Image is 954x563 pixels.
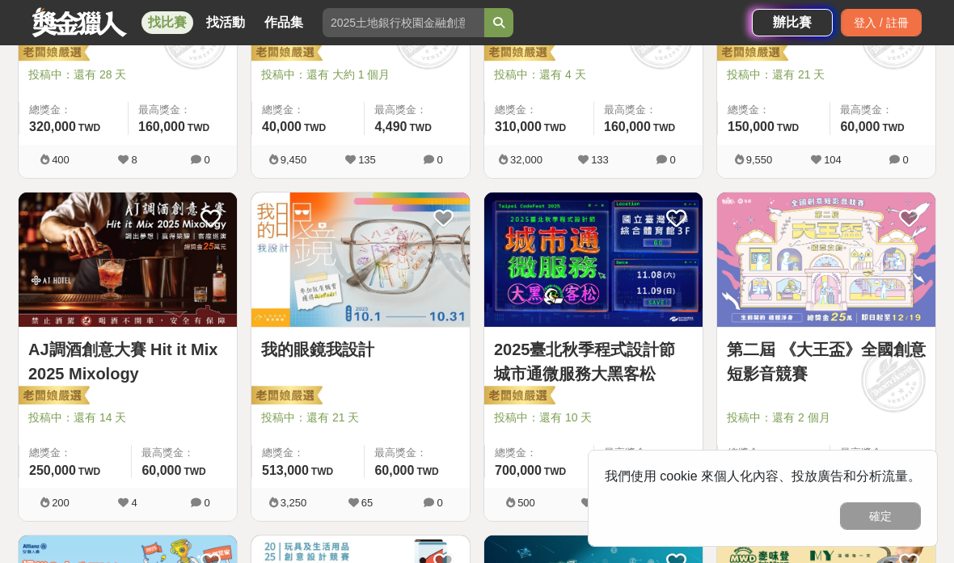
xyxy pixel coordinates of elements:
[262,102,354,118] span: 總獎金：
[605,469,921,483] span: 我們使用 cookie 來個人化內容、投放廣告和分析流量。
[262,120,302,133] span: 40,000
[604,120,651,133] span: 160,000
[248,42,323,65] img: 老闆娘嚴選
[204,497,209,509] span: 0
[517,497,535,509] span: 500
[746,154,773,166] span: 9,550
[437,497,442,509] span: 0
[484,193,703,328] a: Cover Image
[28,337,227,386] a: AJ調酒創意大賽 Hit it Mix 2025 Mixology
[304,122,326,133] span: TWD
[544,122,566,133] span: TWD
[728,102,820,118] span: 總獎金：
[727,409,926,426] span: 投稿中：還有 2 個月
[261,409,460,426] span: 投稿中：還有 21 天
[184,466,205,477] span: TWD
[494,409,693,426] span: 投稿中：還有 10 天
[717,193,935,328] a: Cover Image
[138,120,185,133] span: 160,000
[777,122,799,133] span: TWD
[591,154,609,166] span: 133
[510,154,542,166] span: 32,000
[374,120,407,133] span: 4,490
[653,122,675,133] span: TWD
[19,193,237,328] img: Cover Image
[262,445,354,461] span: 總獎金：
[141,11,193,34] a: 找比賽
[374,464,414,477] span: 60,000
[717,193,935,328] img: Cover Image
[131,154,137,166] span: 8
[824,154,842,166] span: 104
[248,385,323,408] img: 老闆娘嚴選
[138,102,227,118] span: 最高獎金：
[52,154,70,166] span: 400
[495,464,542,477] span: 700,000
[410,122,432,133] span: TWD
[361,497,373,509] span: 65
[52,497,70,509] span: 200
[882,122,904,133] span: TWD
[840,502,921,530] button: 確定
[495,102,584,118] span: 總獎金：
[15,385,90,408] img: 老闆娘嚴選
[78,466,100,477] span: TWD
[281,154,307,166] span: 9,450
[481,385,555,408] img: 老闆娘嚴選
[311,466,333,477] span: TWD
[604,445,693,461] span: 最高獎金：
[78,122,100,133] span: TWD
[494,337,693,386] a: 2025臺北秋季程式設計節 城市通微服務大黑客松
[251,193,470,328] a: Cover Image
[29,445,121,461] span: 總獎金：
[728,445,820,461] span: 總獎金：
[258,11,310,34] a: 作品集
[204,154,209,166] span: 0
[752,9,833,36] a: 辦比賽
[19,193,237,328] a: Cover Image
[902,154,908,166] span: 0
[840,445,926,461] span: 最高獎金：
[669,154,675,166] span: 0
[728,120,775,133] span: 150,000
[29,464,76,477] span: 250,000
[494,66,693,83] span: 投稿中：還有 4 天
[416,466,438,477] span: TWD
[358,154,376,166] span: 135
[840,120,880,133] span: 60,000
[261,66,460,83] span: 投稿中：還有 大約 1 個月
[141,445,227,461] span: 最高獎金：
[495,445,584,461] span: 總獎金：
[29,120,76,133] span: 320,000
[188,122,209,133] span: TWD
[840,102,926,118] span: 最高獎金：
[28,66,227,83] span: 投稿中：還有 28 天
[484,193,703,328] img: Cover Image
[262,464,309,477] span: 513,000
[714,42,788,65] img: 老闆娘嚴選
[141,464,181,477] span: 60,000
[251,193,470,328] img: Cover Image
[374,445,460,461] span: 最高獎金：
[29,102,118,118] span: 總獎金：
[323,8,484,37] input: 2025土地銀行校園金融創意挑戰賽：從你出發 開啟智慧金融新頁
[727,337,926,386] a: 第二屆 《大王盃》全國創意短影音競賽
[374,102,460,118] span: 最高獎金：
[200,11,251,34] a: 找活動
[28,409,227,426] span: 投稿中：還有 14 天
[281,497,307,509] span: 3,250
[437,154,442,166] span: 0
[604,102,693,118] span: 最高獎金：
[544,466,566,477] span: TWD
[15,42,90,65] img: 老闆娘嚴選
[495,120,542,133] span: 310,000
[841,9,922,36] div: 登入 / 註冊
[131,497,137,509] span: 4
[727,66,926,83] span: 投稿中：還有 21 天
[261,337,460,362] a: 我的眼鏡我設計
[481,42,555,65] img: 老闆娘嚴選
